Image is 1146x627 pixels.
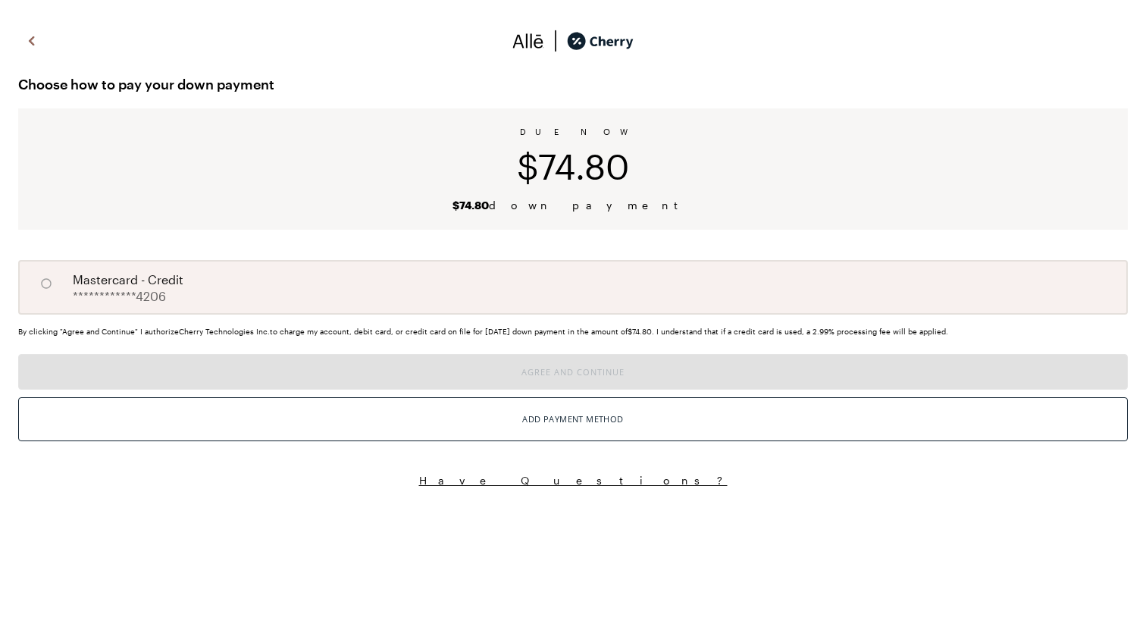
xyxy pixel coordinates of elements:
span: down payment [452,199,694,212]
span: mastercard - credit [73,271,183,289]
button: Agree and Continue [18,354,1128,390]
button: Have Questions? [18,473,1128,487]
img: svg%3e [23,30,41,52]
img: svg%3e [544,30,567,52]
img: svg%3e [512,30,544,52]
img: cherry_black_logo-DrOE_MJI.svg [567,30,634,52]
button: Add Payment Method [18,397,1128,441]
span: Choose how to pay your down payment [18,72,1128,96]
div: By clicking "Agree and Continue" I authorize Cherry Technologies Inc. to charge my account, debit... [18,327,1128,336]
span: DUE NOW [520,127,627,136]
span: $74.80 [517,146,629,187]
b: $74.80 [452,199,489,212]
